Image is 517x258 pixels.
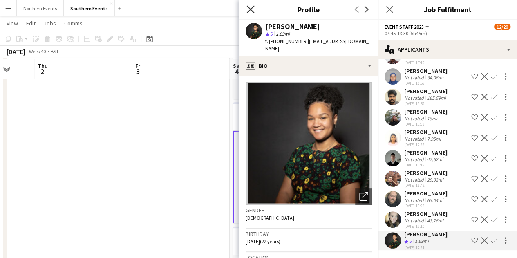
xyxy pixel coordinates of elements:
div: [PERSON_NAME] [404,108,448,115]
h3: Birthday [246,230,372,238]
span: Thu [38,62,48,70]
a: Jobs [40,18,59,29]
div: 07:45-13:30 (5h45m) [385,30,510,36]
div: [PERSON_NAME] [404,190,448,197]
span: 3 [134,67,142,76]
span: [DEMOGRAPHIC_DATA] [246,215,294,221]
span: Event Staff 2025 [385,24,424,30]
a: Edit [23,18,39,29]
div: 47.62mi [425,156,445,162]
a: Comms [61,18,86,29]
div: [DATE] 17:19 [404,60,448,65]
div: [PERSON_NAME] [404,87,448,95]
h3: Job Fulfilment [378,4,517,15]
h3: Corporate - Slow (Horses) 5k [233,238,325,246]
div: Not rated [404,156,425,162]
div: Not rated [404,177,425,183]
div: Not rated [404,95,425,101]
div: 7.95mi [425,136,443,142]
div: 43.76mi [425,218,445,224]
span: Comms [64,20,83,27]
div: [DATE] 12:22 [404,142,448,147]
h3: [PERSON_NAME] + Run [233,114,325,121]
span: | [EMAIL_ADDRESS][DOMAIN_NAME] [265,38,369,52]
div: [PERSON_NAME] [404,67,448,74]
div: 63.04mi [425,197,445,203]
app-card-role: Kit Marshal57A0/107:00-14:00 (7h) [233,71,325,99]
div: [DATE] 19:10 [404,224,448,229]
div: Not rated [404,74,425,81]
app-job-card: 07:45-13:30 (5h45m)12/20[PERSON_NAME] + Run [PERSON_NAME][GEOGRAPHIC_DATA], [GEOGRAPHIC_DATA], [G... [233,102,325,223]
button: Southern Events [64,0,115,16]
span: Fri [135,62,142,70]
div: 29.92mi [425,177,445,183]
div: Open photos pop-in [355,188,372,205]
span: Sat [233,62,242,70]
div: 165.59mi [425,95,448,101]
div: [DATE] 13:19 [404,162,448,168]
div: Not rated [404,218,425,224]
button: Event Staff 2025 [385,24,430,30]
div: [PERSON_NAME] [404,169,448,177]
div: [DATE] 16:58 [404,81,448,86]
div: [PERSON_NAME] [404,128,448,136]
div: [DATE] 19:59 [404,101,448,106]
span: t. [PHONE_NUMBER] [265,38,308,44]
div: 34.06mi [425,74,445,81]
span: 12/20 [494,24,510,30]
span: Jobs [44,20,56,27]
span: 5 [270,31,273,37]
div: [PERSON_NAME] [404,210,448,218]
span: Edit [26,20,36,27]
a: View [3,18,21,29]
h3: Gender [246,206,372,214]
img: Crew avatar or photo [246,82,372,205]
div: [DATE] 11:08 [404,121,448,127]
div: [DATE] 16:42 [404,183,448,188]
div: Applicants [378,40,517,59]
span: 1.69mi [274,31,291,37]
div: BST [51,48,59,54]
div: [PERSON_NAME] [265,23,320,30]
div: [PERSON_NAME] [404,149,448,156]
div: Bio [239,56,378,76]
span: [DATE] (22 years) [246,238,280,245]
div: 1.69mi [413,238,430,245]
span: View [7,20,18,27]
div: [DATE] 19:08 [404,203,448,209]
div: [DATE] [7,47,25,56]
span: 4 [232,67,242,76]
div: Not rated [404,136,425,142]
div: 18mi [425,115,439,121]
span: Week 40 [27,48,47,54]
button: Northern Events [17,0,64,16]
div: [PERSON_NAME] [404,231,448,238]
span: 2 [36,67,48,76]
span: 5 [409,238,412,244]
div: Not rated [404,115,425,121]
h3: Profile [239,4,378,15]
div: Not rated [404,197,425,203]
div: [DATE] 12:21 [404,245,448,250]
